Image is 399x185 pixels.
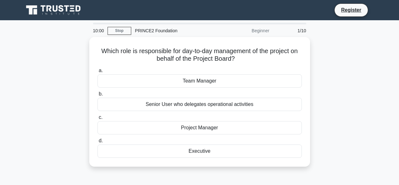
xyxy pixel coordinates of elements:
div: Beginner [218,24,273,37]
span: a. [99,68,103,73]
a: Stop [108,27,131,35]
h5: Which role is responsible for day-to-day management of the project on behalf of the Project Board? [97,47,302,63]
div: PRINCE2 Foundation [131,24,218,37]
div: 1/10 [273,24,310,37]
div: Team Manager [97,74,302,88]
div: Executive [97,145,302,158]
div: Senior User who delegates operational activities [97,98,302,111]
span: c. [99,114,103,120]
div: 10:00 [89,24,108,37]
a: Register [337,6,365,14]
span: d. [99,138,103,143]
span: b. [99,91,103,96]
div: Project Manager [97,121,302,134]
